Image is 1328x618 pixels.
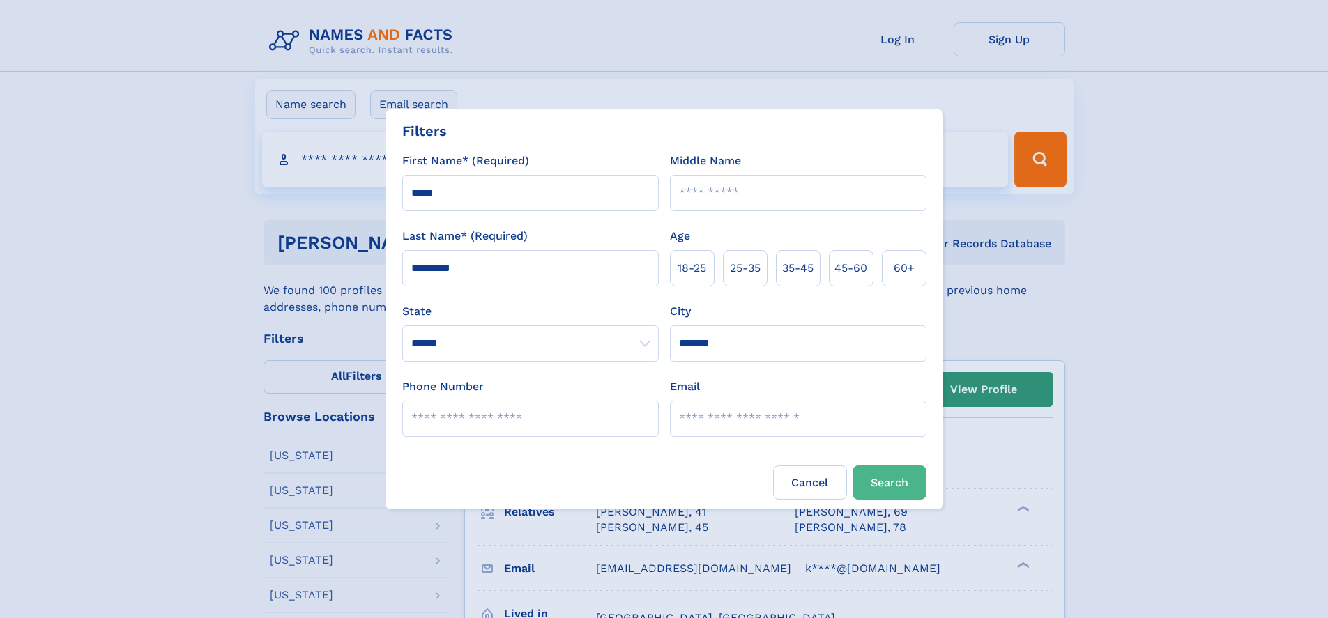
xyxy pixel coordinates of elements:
[402,228,528,245] label: Last Name* (Required)
[670,228,690,245] label: Age
[834,260,867,277] span: 45‑60
[678,260,706,277] span: 18‑25
[670,153,741,169] label: Middle Name
[402,153,529,169] label: First Name* (Required)
[402,121,447,141] div: Filters
[730,260,761,277] span: 25‑35
[670,378,700,395] label: Email
[773,465,847,500] label: Cancel
[782,260,814,277] span: 35‑45
[670,303,691,320] label: City
[853,465,926,500] button: Search
[402,303,659,320] label: State
[894,260,915,277] span: 60+
[402,378,484,395] label: Phone Number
